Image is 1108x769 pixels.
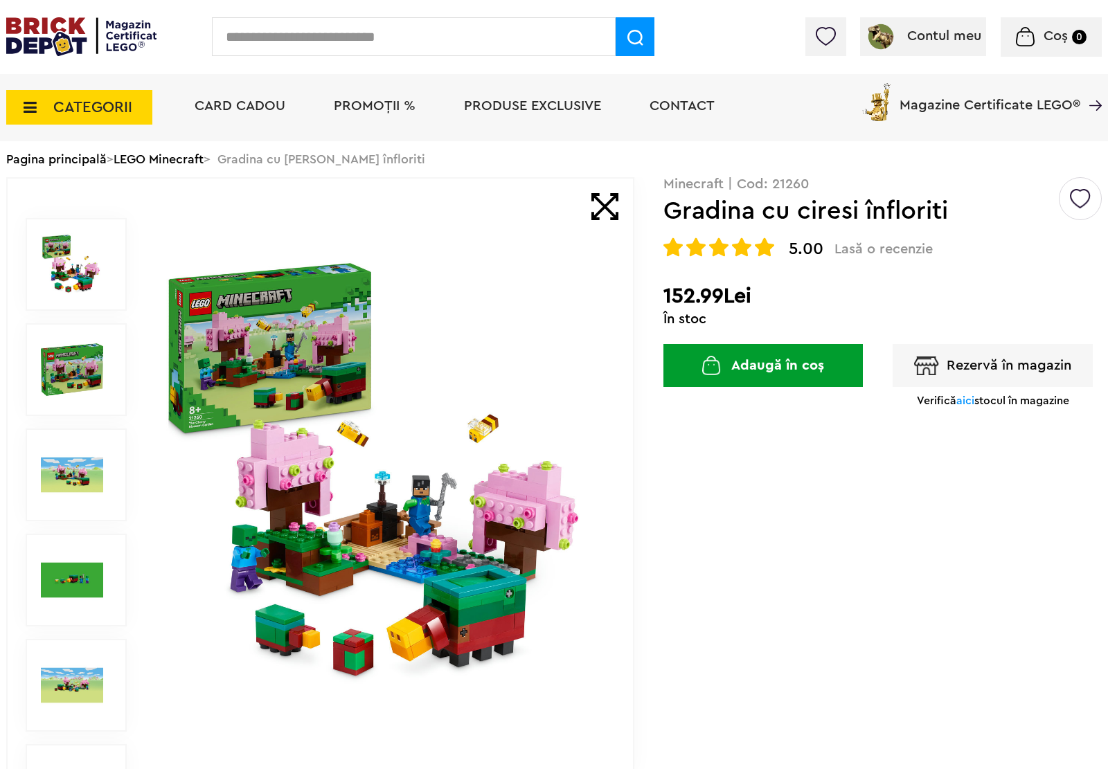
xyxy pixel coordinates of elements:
a: Magazine Certificate LEGO® [1080,80,1102,94]
h1: Gradina cu ciresi înfloriti [663,199,1057,224]
a: Card Cadou [195,99,285,113]
img: Gradina cu ciresi înfloriti [41,233,103,296]
img: Gradina cu ciresi înfloriti [41,338,103,401]
img: Gradina cu ciresi înfloriti [157,252,603,698]
img: Seturi Lego Gradina cu ciresi înfloriti [41,549,103,611]
img: Evaluare cu stele [732,237,751,257]
p: Minecraft | Cod: 21260 [663,177,1102,191]
a: Pagina principală [6,153,107,165]
a: Contact [650,99,715,113]
a: PROMOȚII % [334,99,415,113]
button: Rezervă în magazin [893,344,1093,387]
h2: 152.99Lei [663,284,1102,309]
div: În stoc [663,312,1102,326]
span: aici [956,395,974,406]
a: LEGO Minecraft [114,153,204,165]
img: Evaluare cu stele [663,237,683,257]
img: Evaluare cu stele [686,237,706,257]
button: Adaugă în coș [663,344,863,387]
img: Evaluare cu stele [709,237,729,257]
span: 5.00 [789,241,823,257]
a: Produse exclusive [464,99,601,113]
span: Lasă o recenzie [834,241,933,257]
div: > > Gradina cu [PERSON_NAME] înfloriti [6,141,1102,177]
small: 0 [1072,30,1087,44]
span: Magazine Certificate LEGO® [900,80,1080,112]
a: Contul meu [866,29,981,43]
img: Gradina cu ciresi înfloriti LEGO 21260 [41,444,103,506]
img: LEGO Minecraft Gradina cu ciresi înfloriti [41,654,103,716]
span: Coș [1044,29,1068,43]
span: Contul meu [907,29,981,43]
span: CATEGORII [53,100,132,115]
p: Verifică stocul în magazine [917,394,1069,408]
img: Evaluare cu stele [755,237,774,257]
